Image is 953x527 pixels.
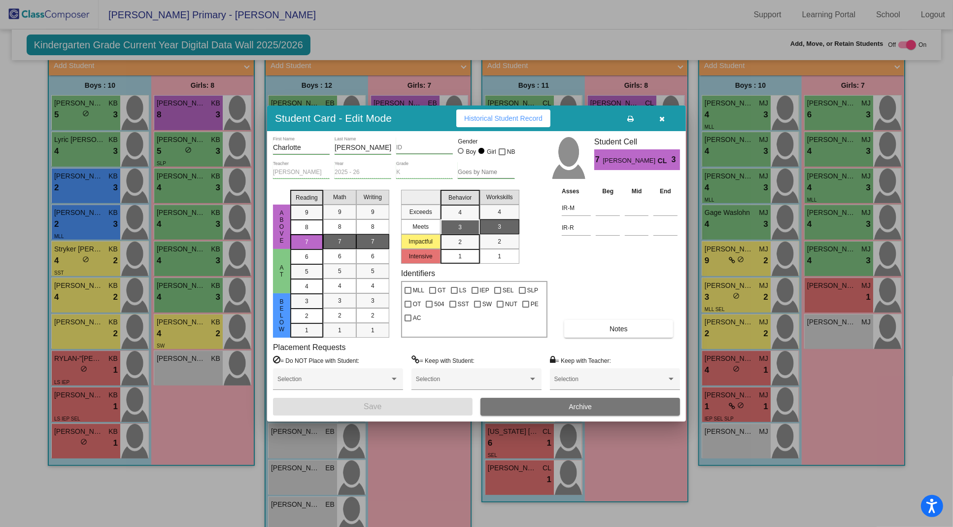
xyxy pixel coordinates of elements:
[371,311,374,320] span: 2
[277,264,286,278] span: At
[550,355,611,365] label: = Keep with Teacher:
[411,355,475,365] label: = Keep with Student:
[466,147,476,156] div: Boy
[505,298,517,310] span: NUT
[503,284,514,296] span: SEL
[305,282,308,291] span: 4
[277,298,286,333] span: Below
[459,284,467,296] span: LS
[277,210,286,244] span: Above
[371,296,374,305] span: 3
[338,222,341,231] span: 8
[498,237,501,246] span: 2
[482,298,492,310] span: SW
[622,186,651,197] th: Mid
[305,267,308,276] span: 5
[486,193,513,202] span: Workskills
[651,186,680,197] th: End
[456,109,550,127] button: Historical Student Record
[305,297,308,306] span: 3
[413,298,421,310] span: OT
[371,237,374,246] span: 7
[480,284,489,296] span: IEP
[594,154,603,166] span: 7
[498,222,501,231] span: 3
[338,267,341,276] span: 5
[371,252,374,261] span: 6
[458,208,462,217] span: 4
[458,252,462,261] span: 1
[438,284,446,296] span: GT
[371,208,374,216] span: 9
[305,312,308,320] span: 2
[569,403,592,411] span: Archive
[338,252,341,261] span: 6
[658,156,672,166] span: CL
[593,186,622,197] th: Beg
[498,252,501,261] span: 1
[672,154,680,166] span: 3
[338,296,341,305] span: 3
[564,320,673,338] button: Notes
[273,398,473,416] button: Save
[531,298,539,310] span: PE
[480,398,680,416] button: Archive
[364,402,381,411] span: Save
[562,220,591,235] input: assessment
[562,201,591,215] input: assessment
[273,343,346,352] label: Placement Requests
[413,284,424,296] span: MLL
[401,269,435,278] label: Identifiers
[305,326,308,335] span: 1
[527,284,539,296] span: SLP
[273,169,330,176] input: teacher
[498,208,501,216] span: 4
[275,112,392,124] h3: Student Card - Edit Mode
[559,186,593,197] th: Asses
[338,237,341,246] span: 7
[458,238,462,246] span: 2
[338,281,341,290] span: 4
[434,298,444,310] span: 504
[273,355,359,365] label: = Do NOT Place with Student:
[413,312,421,324] span: AC
[305,238,308,246] span: 7
[448,193,472,202] span: Behavior
[364,193,382,202] span: Writing
[464,114,543,122] span: Historical Student Record
[458,223,462,232] span: 3
[507,146,515,158] span: NB
[296,193,318,202] span: Reading
[305,208,308,217] span: 9
[371,222,374,231] span: 8
[486,147,496,156] div: Girl
[458,169,514,176] input: goes by name
[338,311,341,320] span: 2
[305,252,308,261] span: 6
[305,223,308,232] span: 8
[603,156,657,166] span: [PERSON_NAME]
[371,326,374,335] span: 1
[458,298,469,310] span: SST
[594,137,680,146] h3: Student Cell
[458,137,514,146] mat-label: Gender
[371,281,374,290] span: 4
[396,169,453,176] input: grade
[335,169,391,176] input: year
[338,326,341,335] span: 1
[610,325,628,333] span: Notes
[338,208,341,216] span: 9
[371,267,374,276] span: 5
[333,193,346,202] span: Math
